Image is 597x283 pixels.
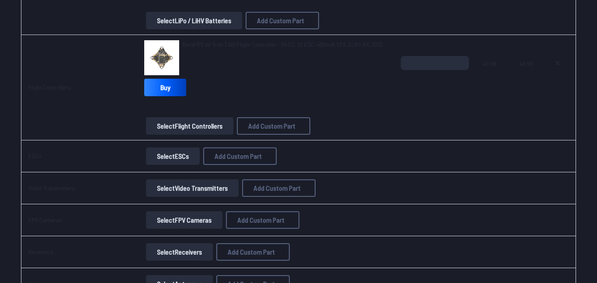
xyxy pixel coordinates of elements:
[28,216,62,224] a: FPV Cameras
[183,40,382,49] a: BetaFPV Air 5-in-1 AIO Flight Controller - G4 FC, 1S ESC, 400mW VTX, ELRS RX, OSD
[183,41,382,48] span: BetaFPV Air 5-in-1 AIO Flight Controller - G4 FC, 1S ESC, 400mW VTX, ELRS RX, OSD
[146,179,239,197] button: SelectVideo Transmitters
[144,179,240,197] a: SelectVideo Transmitters
[28,84,71,91] a: Flight Controllers
[28,152,42,160] a: ESCs
[144,79,186,96] a: Buy
[242,179,316,197] button: Add Custom Part
[215,153,262,160] span: Add Custom Part
[146,211,222,229] button: SelectFPV Cameras
[253,185,301,192] span: Add Custom Part
[28,248,53,255] a: Receivers
[144,40,179,75] img: image
[144,12,244,29] a: SelectLiPo / LiHV Batteries
[146,243,213,261] button: SelectReceivers
[146,117,233,135] button: SelectFlight Controllers
[226,211,299,229] button: Add Custom Part
[228,248,275,255] span: Add Custom Part
[146,12,242,29] button: SelectLiPo / LiHV Batteries
[144,117,235,135] a: SelectFlight Controllers
[520,56,533,98] span: 49.99
[203,147,277,165] button: Add Custom Part
[216,243,290,261] button: Add Custom Part
[144,243,215,261] a: SelectReceivers
[237,117,310,135] button: Add Custom Part
[144,211,224,229] a: SelectFPV Cameras
[257,17,304,24] span: Add Custom Part
[146,147,200,165] button: SelectESCs
[248,122,295,129] span: Add Custom Part
[28,184,75,192] a: Video Transmitters
[246,12,319,29] button: Add Custom Part
[144,147,201,165] a: SelectESCs
[237,217,285,224] span: Add Custom Part
[483,56,506,98] span: 49.99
